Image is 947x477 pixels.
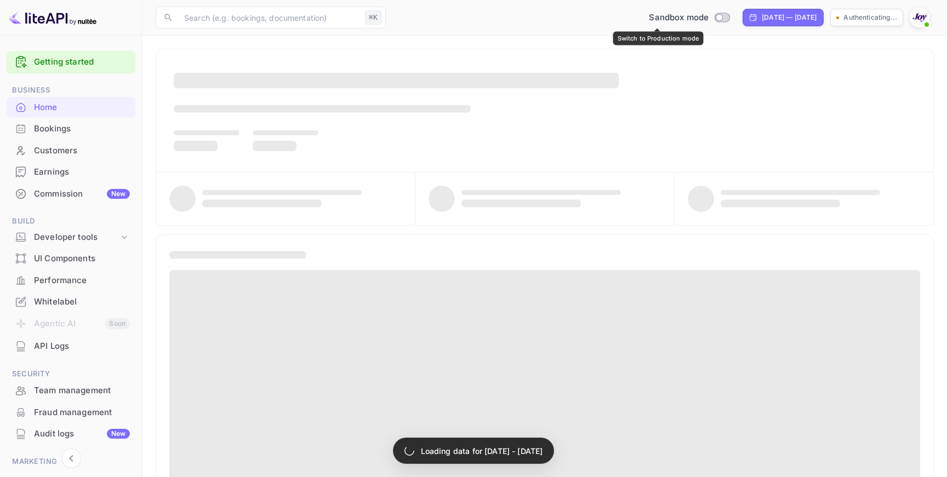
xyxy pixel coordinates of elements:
[649,12,709,24] span: Sandbox mode
[7,336,135,357] div: API Logs
[34,428,130,440] div: Audit logs
[7,270,135,290] a: Performance
[7,248,135,269] div: UI Components
[7,118,135,140] div: Bookings
[7,456,135,468] span: Marketing
[34,231,119,244] div: Developer tools
[911,9,928,26] img: With Joy
[34,123,130,135] div: Bookings
[7,140,135,162] div: Customers
[34,101,130,114] div: Home
[365,10,381,25] div: ⌘K
[7,336,135,356] a: API Logs
[34,166,130,179] div: Earnings
[61,449,81,468] button: Collapse navigation
[107,429,130,439] div: New
[34,296,130,308] div: Whitelabel
[613,32,704,45] div: Switch to Production mode
[644,12,734,24] div: Switch to Production mode
[7,51,135,73] div: Getting started
[7,402,135,423] div: Fraud management
[7,118,135,139] a: Bookings
[7,368,135,380] span: Security
[7,423,135,445] div: Audit logsNew
[843,13,897,22] p: Authenticating...
[7,380,135,400] a: Team management
[7,291,135,312] a: Whitelabel
[7,97,135,117] a: Home
[7,402,135,422] a: Fraud management
[34,188,130,200] div: Commission
[34,56,130,68] a: Getting started
[7,183,135,204] a: CommissionNew
[107,189,130,199] div: New
[7,248,135,268] a: UI Components
[7,228,135,247] div: Developer tools
[34,384,130,397] div: Team management
[7,291,135,313] div: Whitelabel
[7,215,135,227] span: Build
[34,274,130,287] div: Performance
[7,84,135,96] span: Business
[421,445,543,457] p: Loading data for [DATE] - [DATE]
[7,183,135,205] div: CommissionNew
[7,270,135,291] div: Performance
[34,340,130,353] div: API Logs
[7,423,135,444] a: Audit logsNew
[34,252,130,265] div: UI Components
[7,162,135,183] div: Earnings
[9,9,96,26] img: LiteAPI logo
[7,162,135,182] a: Earnings
[762,13,817,22] div: [DATE] — [DATE]
[7,380,135,401] div: Team management
[34,406,130,419] div: Fraud management
[7,97,135,118] div: Home
[7,140,135,160] a: Customers
[178,7,361,28] input: Search (e.g. bookings, documentation)
[34,145,130,157] div: Customers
